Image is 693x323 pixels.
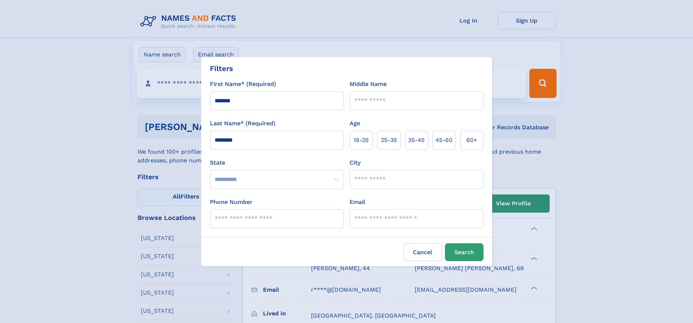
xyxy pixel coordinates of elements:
[210,119,275,128] label: Last Name* (Required)
[354,136,369,145] span: 18‑25
[210,80,276,88] label: First Name* (Required)
[350,119,360,128] label: Age
[210,198,252,206] label: Phone Number
[210,63,233,74] div: Filters
[350,198,365,206] label: Email
[445,243,483,261] button: Search
[466,136,477,145] span: 60+
[381,136,397,145] span: 25‑35
[403,243,442,261] label: Cancel
[408,136,425,145] span: 35‑45
[350,80,387,88] label: Middle Name
[350,158,361,167] label: City
[435,136,453,145] span: 45‑60
[210,158,344,167] label: State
